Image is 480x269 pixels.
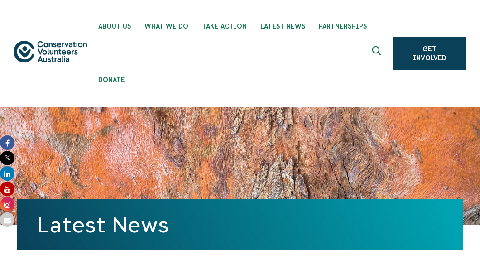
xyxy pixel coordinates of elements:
span: Donate [98,76,125,83]
span: What We Do [144,23,188,30]
span: Partnerships [319,23,367,30]
a: Latest News [37,212,169,237]
span: Take Action [202,23,247,30]
a: Get Involved [393,37,466,70]
button: Expand search box Close search box [367,43,389,64]
span: About Us [98,23,131,30]
span: Expand search box [372,46,383,61]
img: logo.svg [14,41,87,62]
span: Latest News [260,23,305,30]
